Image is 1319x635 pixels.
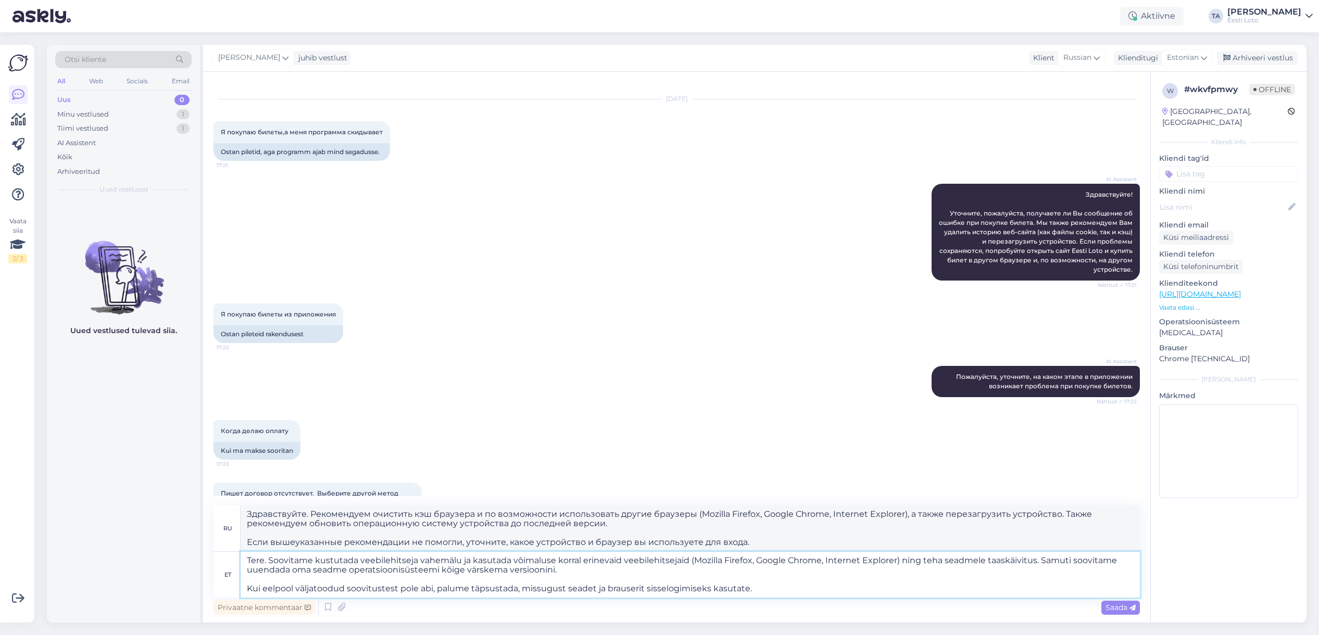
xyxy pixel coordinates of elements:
div: Web [87,74,105,88]
a: [PERSON_NAME]Eesti Loto [1227,8,1313,24]
p: [MEDICAL_DATA] [1159,327,1298,338]
div: Arhiveeritud [57,167,100,177]
div: Kõik [57,152,72,162]
div: Minu vestlused [57,109,109,120]
a: [URL][DOMAIN_NAME] [1159,289,1241,299]
div: 1 [177,123,190,134]
div: Vaata siia [8,217,27,263]
div: [GEOGRAPHIC_DATA], [GEOGRAPHIC_DATA] [1162,106,1288,128]
span: Здравствуйте! Уточните, пожалуйста, получаете ли Вы сообщение об ошибке при покупке билета. Мы та... [939,190,1134,273]
p: Kliendi tag'id [1159,153,1298,164]
div: 2 / 3 [8,254,27,263]
div: Ostan pileteid rakendusest [213,325,343,343]
p: Uued vestlused tulevad siia. [70,325,177,336]
div: Eesti Loto [1227,16,1301,24]
span: AI Assistent [1098,358,1137,365]
span: Пожалуйста, уточните, на каком этапе в приложении возникает проблема при покупке билетов. [956,373,1134,390]
div: Klient [1029,53,1054,63]
div: Klienditugi [1114,53,1158,63]
span: w [1167,87,1174,95]
div: Privaatne kommentaar [213,601,315,615]
div: # wkvfpmwy [1184,83,1249,96]
span: Пишет договор отсутствует. Выберите другой метод подтверждения. Вот так пишет [221,489,401,506]
div: [PERSON_NAME] [1227,8,1301,16]
p: Kliendi email [1159,220,1298,231]
div: Socials [124,74,150,88]
p: Brauser [1159,342,1298,353]
div: 1 [177,109,190,120]
div: Aktiivne [1120,7,1184,26]
div: Küsi meiliaadressi [1159,231,1233,245]
div: 0 [174,95,190,105]
span: AI Assistent [1098,175,1137,183]
input: Lisa nimi [1160,201,1286,213]
div: ru [223,519,232,537]
textarea: Tere. Soovitame kustutada veebilehitseja vahemälu ja kasutada võimaluse korral erinevaid veebileh... [241,552,1140,598]
span: Russian [1063,52,1091,63]
span: Uued vestlused [99,185,148,194]
div: AI Assistent [57,138,96,148]
p: Operatsioonisüsteem [1159,316,1298,327]
span: Nähtud ✓ 17:21 [1098,281,1137,289]
p: Chrome [TECHNICAL_ID] [1159,353,1298,364]
div: juhib vestlust [294,53,347,63]
div: [DATE] [213,94,1140,104]
p: Klienditeekond [1159,278,1298,289]
span: Saada [1106,603,1136,612]
div: Tiimi vestlused [57,123,108,134]
span: [PERSON_NAME] [218,52,280,63]
input: Lisa tag [1159,166,1298,182]
span: Offline [1249,84,1295,95]
div: Küsi telefoninumbrit [1159,260,1243,274]
img: Askly Logo [8,53,28,73]
span: 17:21 [217,161,256,169]
div: Kui ma makse sooritan [213,442,300,460]
span: Я покупаю билеты из приложения [221,310,336,318]
textarea: Здравствуйте. Рекомендуем очистить кэш браузера и по возможности использовать другие браузеры (Mo... [241,505,1140,551]
span: Я покупаю билеты,а меня программа скидывает [221,128,383,136]
span: Estonian [1167,52,1199,63]
span: Otsi kliente [65,54,106,65]
div: TA [1209,9,1223,23]
div: Arhiveeri vestlus [1217,51,1297,65]
span: 17:23 [217,460,256,468]
p: Vaata edasi ... [1159,303,1298,312]
p: Kliendi telefon [1159,249,1298,260]
div: All [55,74,67,88]
div: [PERSON_NAME] [1159,375,1298,384]
span: Nähtud ✓ 17:22 [1097,398,1137,405]
div: Uus [57,95,71,105]
p: Kliendi nimi [1159,186,1298,197]
div: Email [170,74,192,88]
div: Ostan piletid, aga programm ajab mind segadusse. [213,143,390,161]
p: Märkmed [1159,390,1298,401]
div: Kliendi info [1159,137,1298,147]
span: Когда делаю оплату [221,427,288,435]
img: No chats [47,222,200,316]
span: 17:22 [217,344,256,351]
div: et [224,566,231,583]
